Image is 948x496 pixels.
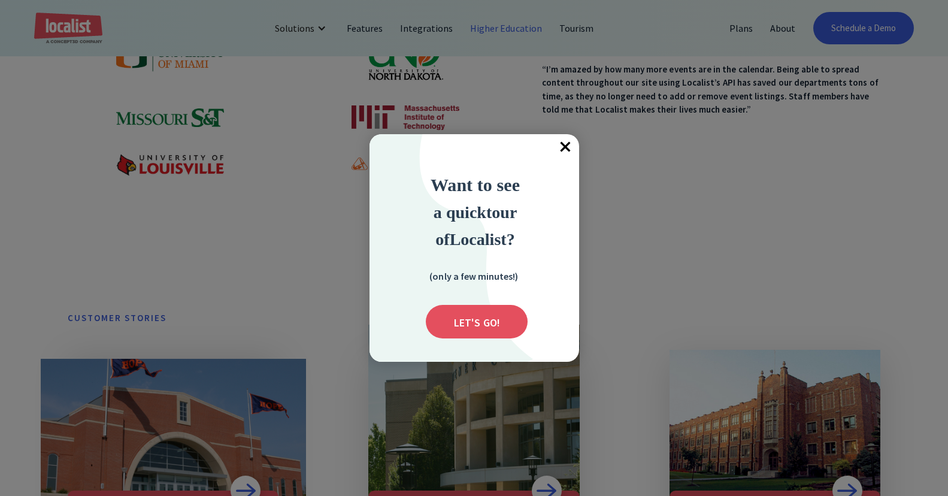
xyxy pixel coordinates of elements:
strong: Localist? [450,230,515,249]
div: Close popup [553,134,579,161]
div: (only a few minutes!) [414,268,534,283]
span: a quick [434,203,486,222]
strong: (only a few minutes!) [429,270,518,282]
div: Submit [426,305,528,338]
strong: Want to see [431,175,520,195]
strong: to [486,203,500,222]
span: × [553,134,579,161]
div: Want to see a quick tour of Localist? [398,171,553,252]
